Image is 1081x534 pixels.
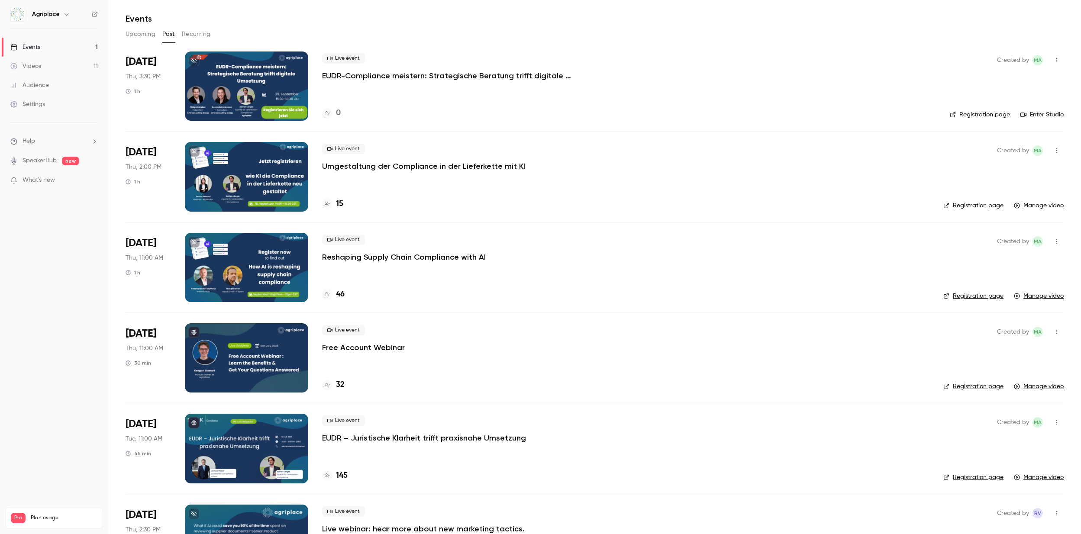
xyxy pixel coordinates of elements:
[322,470,348,482] a: 145
[126,27,155,41] button: Upcoming
[1033,417,1043,428] span: Marketing Agriplace
[1014,473,1064,482] a: Manage video
[322,144,365,154] span: Live event
[322,415,365,426] span: Live event
[1034,55,1042,65] span: MA
[322,235,365,245] span: Live event
[322,433,526,443] a: EUDR – Juristische Klarheit trifft praxisnahe Umsetzung
[950,110,1010,119] a: Registration page
[322,53,365,64] span: Live event
[126,360,151,367] div: 30 min
[1034,417,1042,428] span: MA
[997,145,1029,156] span: Created by
[322,379,345,391] a: 32
[336,289,345,300] h4: 46
[322,506,365,517] span: Live event
[1033,508,1043,518] span: Robert van den Eeckhout
[1034,236,1042,247] span: MA
[126,142,171,211] div: Sep 18 Thu, 2:00 PM (Europe/Amsterdam)
[126,233,171,302] div: Sep 18 Thu, 11:00 AM (Europe/Amsterdam)
[126,88,140,95] div: 1 h
[11,513,26,523] span: Pro
[1014,201,1064,210] a: Manage video
[10,62,41,71] div: Videos
[322,71,582,81] a: EUDR-Compliance meistern: Strategische Beratung trifft digitale Umsetzung
[336,379,345,391] h4: 32
[31,515,97,521] span: Plan usage
[10,137,98,146] li: help-dropdown-opener
[23,137,35,146] span: Help
[126,145,156,159] span: [DATE]
[126,13,152,24] h1: Events
[182,27,211,41] button: Recurring
[322,161,525,171] a: Umgestaltung der Compliance in der Lieferkette mit KI
[1034,327,1042,337] span: MA
[322,198,343,210] a: 15
[126,55,156,69] span: [DATE]
[126,414,171,483] div: Jul 1 Tue, 11:00 AM (Europe/Amsterdam)
[23,176,55,185] span: What's new
[322,524,525,534] a: Live webinar: hear more about new marketing tactics.
[126,417,156,431] span: [DATE]
[126,254,163,262] span: Thu, 11:00 AM
[62,157,79,165] span: new
[943,473,1004,482] a: Registration page
[126,51,171,121] div: Sep 25 Thu, 3:30 PM (Europe/Amsterdam)
[322,325,365,335] span: Live event
[126,163,161,171] span: Thu, 2:00 PM
[997,236,1029,247] span: Created by
[1034,145,1042,156] span: MA
[1034,508,1041,518] span: Rv
[1014,292,1064,300] a: Manage video
[10,100,45,109] div: Settings
[322,107,341,119] a: 0
[322,342,405,353] a: Free Account Webinar
[126,434,162,443] span: Tue, 11:00 AM
[126,525,161,534] span: Thu, 2:30 PM
[336,198,343,210] h4: 15
[1033,55,1043,65] span: Marketing Agriplace
[1033,145,1043,156] span: Marketing Agriplace
[322,252,486,262] a: Reshaping Supply Chain Compliance with AI
[23,156,57,165] a: SpeakerHub
[126,344,163,353] span: Thu, 11:00 AM
[126,450,151,457] div: 45 min
[997,55,1029,65] span: Created by
[10,43,40,51] div: Events
[10,81,49,90] div: Audience
[1020,110,1064,119] a: Enter Studio
[1033,236,1043,247] span: Marketing Agriplace
[943,382,1004,391] a: Registration page
[126,178,140,185] div: 1 h
[126,327,156,341] span: [DATE]
[322,289,345,300] a: 46
[997,327,1029,337] span: Created by
[126,323,171,392] div: Jul 10 Thu, 11:00 AM (Europe/Amsterdam)
[126,269,140,276] div: 1 h
[943,292,1004,300] a: Registration page
[126,72,161,81] span: Thu, 3:30 PM
[997,417,1029,428] span: Created by
[336,470,348,482] h4: 145
[32,10,60,19] h6: Agriplace
[336,107,341,119] h4: 0
[997,508,1029,518] span: Created by
[126,236,156,250] span: [DATE]
[87,177,98,184] iframe: Noticeable Trigger
[162,27,175,41] button: Past
[1014,382,1064,391] a: Manage video
[943,201,1004,210] a: Registration page
[11,7,25,21] img: Agriplace
[1033,327,1043,337] span: Marketing Agriplace
[126,508,156,522] span: [DATE]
